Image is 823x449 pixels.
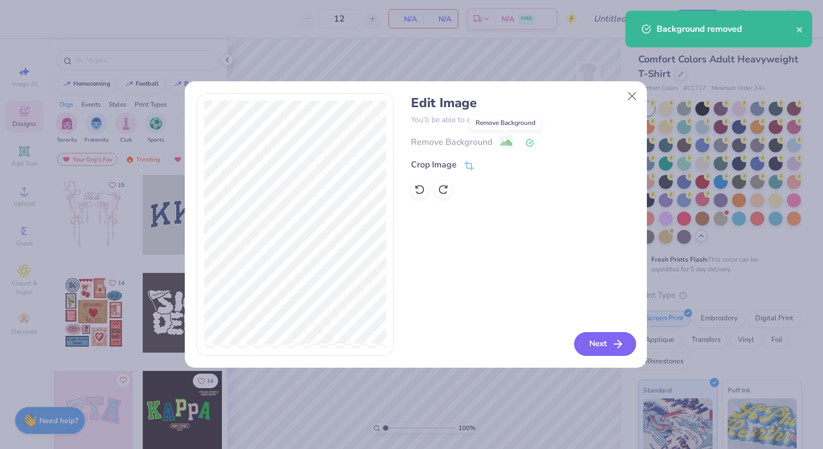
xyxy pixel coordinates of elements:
button: Close [622,86,642,106]
div: Crop Image [411,158,457,171]
div: Background removed [657,23,796,36]
button: Next [574,332,636,356]
h4: Edit Image [411,95,634,111]
p: You’ll be able to do all of this later too. [411,114,634,125]
div: Remove Background [470,115,541,130]
button: close [796,23,804,36]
